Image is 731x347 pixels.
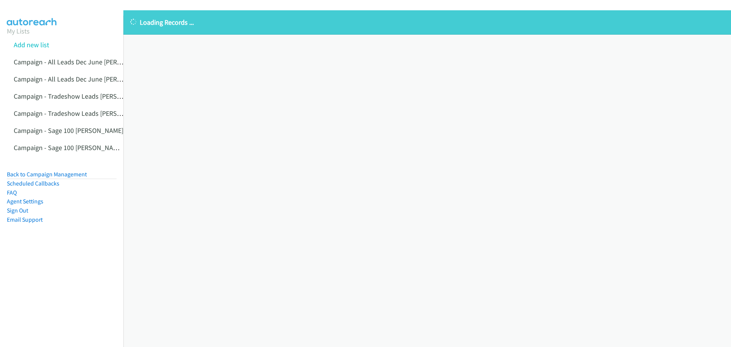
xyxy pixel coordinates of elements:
[7,189,17,196] a: FAQ
[7,198,43,205] a: Agent Settings
[7,216,43,223] a: Email Support
[14,40,49,49] a: Add new list
[130,17,724,27] p: Loading Records ...
[14,75,174,83] a: Campaign - All Leads Dec June [PERSON_NAME] Cloned
[14,143,145,152] a: Campaign - Sage 100 [PERSON_NAME] Cloned
[14,58,152,66] a: Campaign - All Leads Dec June [PERSON_NAME]
[14,126,123,135] a: Campaign - Sage 100 [PERSON_NAME]
[14,109,170,118] a: Campaign - Tradeshow Leads [PERSON_NAME] Cloned
[7,207,28,214] a: Sign Out
[14,92,148,101] a: Campaign - Tradeshow Leads [PERSON_NAME]
[7,27,30,35] a: My Lists
[7,180,59,187] a: Scheduled Callbacks
[7,171,87,178] a: Back to Campaign Management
